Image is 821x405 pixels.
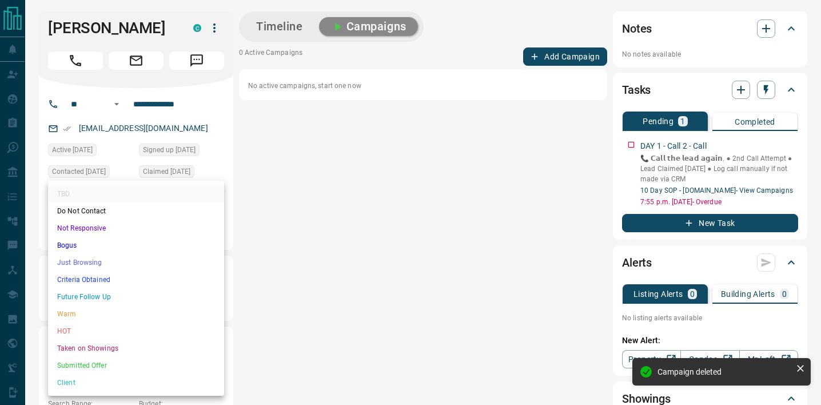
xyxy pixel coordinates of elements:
li: HOT [48,323,224,340]
li: Client [48,374,224,391]
li: Taken on Showings [48,340,224,357]
li: Future Follow Up [48,288,224,305]
li: Do Not Contact [48,202,224,220]
li: Warm [48,305,224,323]
div: Campaign deleted [657,367,791,376]
li: Bogus [48,237,224,254]
li: Not Responsive [48,220,224,237]
li: Submitted Offer [48,357,224,374]
li: Criteria Obtained [48,271,224,288]
li: Just Browsing [48,254,224,271]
